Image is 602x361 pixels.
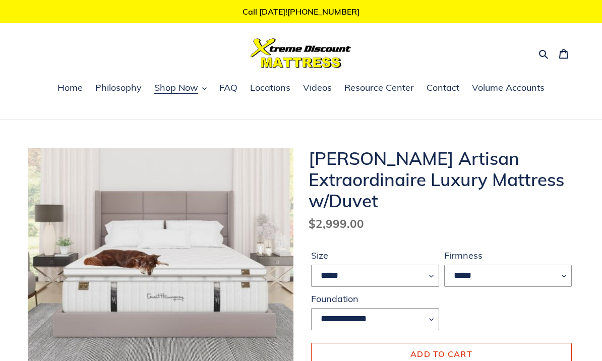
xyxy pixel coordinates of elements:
h1: [PERSON_NAME] Artisan Extraordinaire Luxury Mattress w/Duvet [309,148,574,211]
label: Firmness [444,249,572,262]
span: Videos [303,82,332,94]
span: $2,999.00 [309,216,364,231]
a: [PHONE_NUMBER] [287,7,359,17]
span: Resource Center [344,82,414,94]
a: Locations [245,81,295,96]
button: Shop Now [149,81,212,96]
a: Contact [422,81,464,96]
img: Xtreme Discount Mattress [251,38,351,68]
a: FAQ [214,81,243,96]
span: Home [57,82,83,94]
label: Size [311,249,439,262]
span: Shop Now [154,82,198,94]
a: Videos [298,81,337,96]
span: Locations [250,82,290,94]
a: Philosophy [90,81,147,96]
label: Foundation [311,292,439,306]
span: Volume Accounts [472,82,545,94]
span: Add to cart [410,349,472,359]
span: FAQ [219,82,237,94]
a: Volume Accounts [467,81,550,96]
span: Philosophy [95,82,142,94]
a: Resource Center [339,81,419,96]
a: Home [52,81,88,96]
span: Contact [427,82,459,94]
